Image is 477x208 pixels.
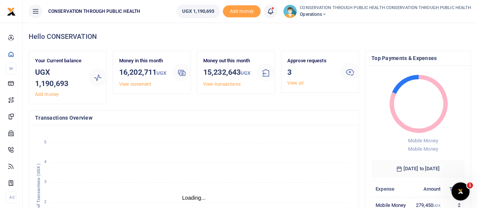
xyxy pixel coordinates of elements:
a: Add money [35,92,59,97]
a: UGX 1,190,693 [176,5,220,18]
h3: 3 [287,66,335,78]
li: M [6,62,16,75]
span: UGX 1,190,693 [182,8,214,15]
span: Mobile Money [408,138,438,143]
h3: UGX 1,190,693 [35,66,83,89]
tspan: 5 [44,140,46,145]
img: profile-user [283,5,297,18]
h3: 15,232,643 [203,66,251,79]
h4: Transactions Overview [35,114,353,122]
th: Expense [371,181,411,197]
small: UGX [241,70,250,76]
p: Approve requests [287,57,335,65]
span: Mobile Money [408,146,438,152]
li: Wallet ballance [173,5,223,18]
a: profile-user CONSERVATION THROUGH PUBLIC HEALTH CONSERVATION THROUGH PUBLIC HEALTH Operations [283,5,471,18]
small: CONSERVATION THROUGH PUBLIC HEALTH CONSERVATION THROUGH PUBLIC HEALTH [300,5,471,11]
h4: Hello CONSERVATION [29,32,471,41]
th: Amount [411,181,445,197]
p: Money out this month [203,57,251,65]
h6: [DATE] to [DATE] [371,160,465,178]
span: 1 [467,182,473,188]
th: Txns [445,181,465,197]
small: UGX [433,203,440,208]
li: Ac [6,191,16,203]
li: Toup your wallet [223,5,261,18]
tspan: 3 [44,179,46,184]
h3: 16,202,711 [119,66,167,79]
h4: Top Payments & Expenses [371,54,465,62]
p: Money in this month [119,57,167,65]
tspan: 4 [44,159,46,164]
span: Operations [300,11,471,18]
p: Your Current balance [35,57,83,65]
img: logo-small [7,7,16,16]
tspan: 2 [44,199,46,204]
a: Add money [223,8,261,14]
span: CONSERVATION THROUGH PUBLIC HEALTH [45,8,143,15]
span: Add money [223,5,261,18]
a: logo-small logo-large logo-large [7,8,16,14]
a: View statement [119,82,151,87]
small: UGX [156,70,166,76]
text: Loading... [182,195,206,201]
iframe: Intercom live chat [451,182,469,200]
a: View all [287,80,304,86]
a: View transactions [203,82,241,87]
